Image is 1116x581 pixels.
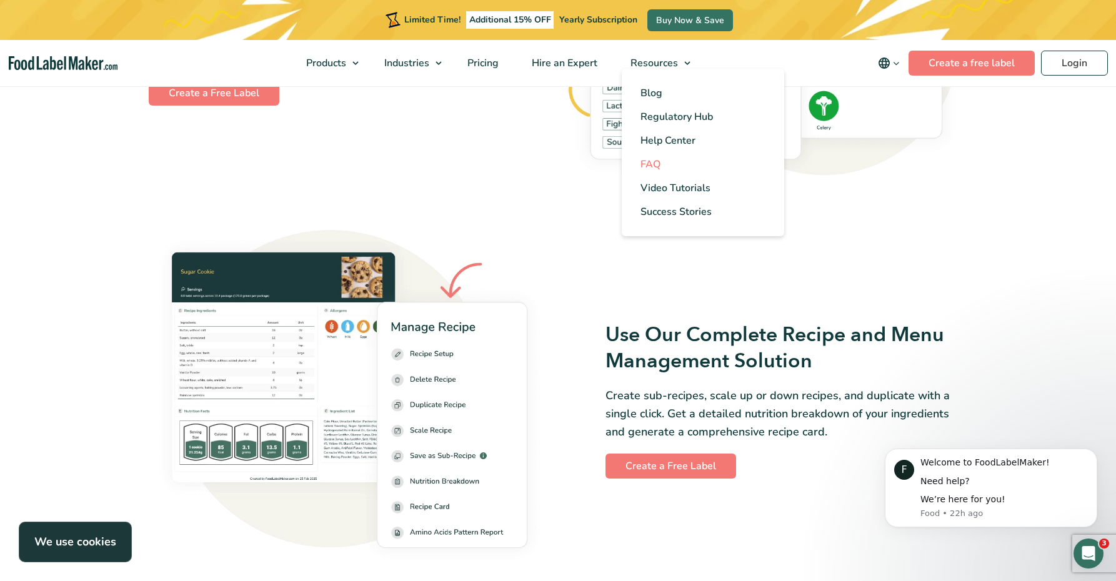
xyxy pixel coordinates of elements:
span: Industries [381,56,431,70]
a: Pricing [451,40,512,86]
p: Create sub-recipes, scale up or down recipes, and duplicate with a single click. Get a detailed n... [605,387,967,440]
span: Resources [627,56,679,70]
span: Success Stories [640,205,712,219]
a: Regulatory Hub [622,105,784,129]
a: Industries [368,40,448,86]
strong: We use cookies [34,534,116,549]
span: Video Tutorials [640,181,710,195]
span: Help Center [640,134,695,147]
span: Regulatory Hub [640,110,713,124]
span: Yearly Subscription [559,14,637,26]
a: Create a Free Label [605,454,736,479]
span: Additional 15% OFF [466,11,554,29]
span: Hire an Expert [528,56,599,70]
a: Help Center [622,129,784,152]
a: Resources [614,40,697,86]
a: Products [290,40,365,86]
a: Blog [622,81,784,105]
iframe: Intercom notifications message [866,430,1116,547]
span: Products [302,56,347,70]
a: Buy Now & Save [647,9,733,31]
span: 3 [1099,539,1109,549]
a: Hire an Expert [516,40,611,86]
span: Blog [640,86,662,100]
span: Limited Time! [404,14,461,26]
a: FAQ [622,152,784,176]
a: Login [1041,51,1108,76]
a: Video Tutorials [622,176,784,200]
span: FAQ [640,157,660,171]
a: Create a Free Label [149,81,279,106]
iframe: Intercom live chat [1074,539,1104,569]
a: Success Stories [622,200,784,224]
span: Pricing [464,56,500,70]
a: Create a free label [909,51,1035,76]
h3: Use Our Complete Recipe and Menu Management Solution [605,322,967,374]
